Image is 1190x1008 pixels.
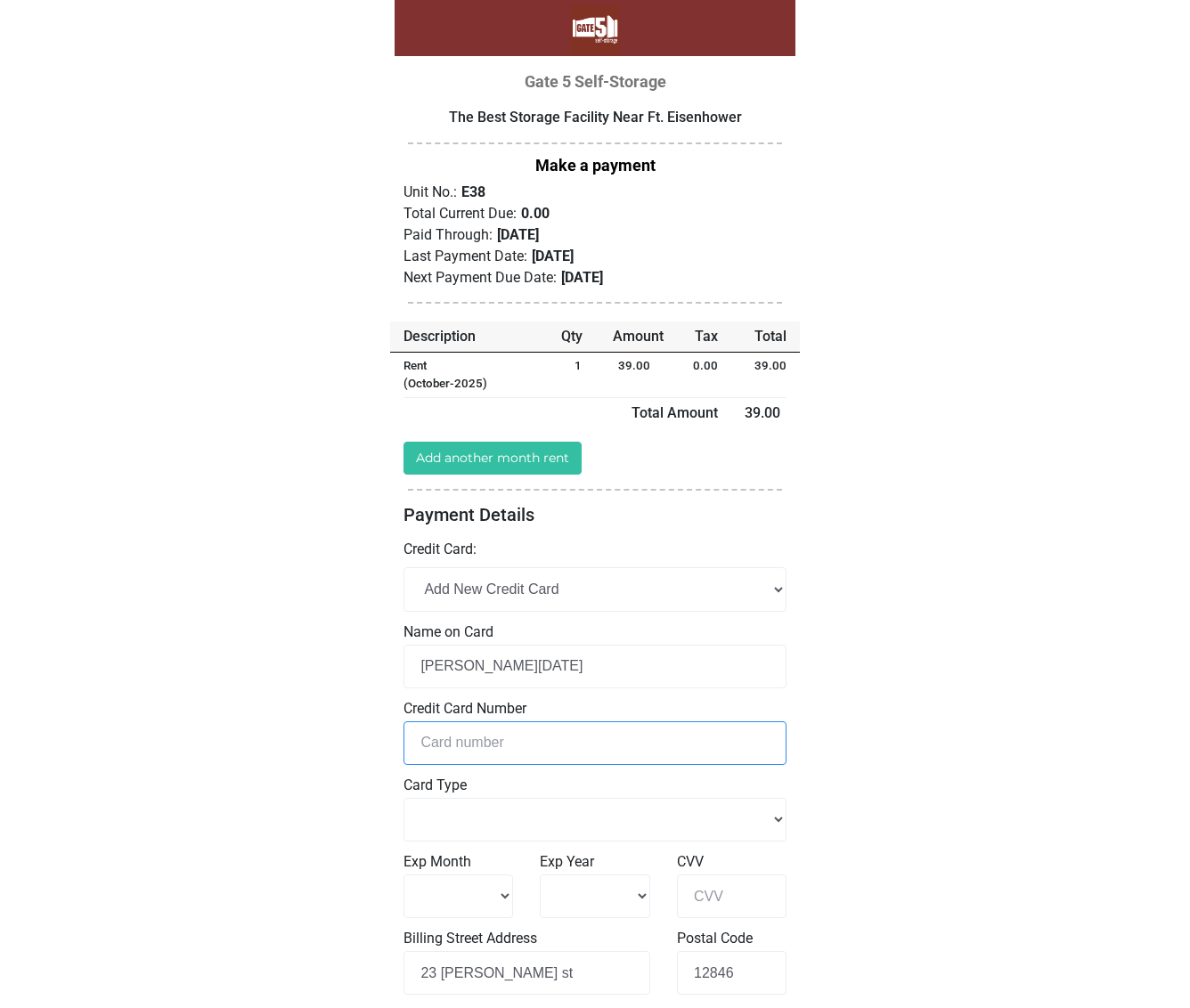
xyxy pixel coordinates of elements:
p: E38 [461,182,485,203]
div: 39.00 [595,357,664,393]
div: The Best Storage Facility Near Ft. Eisenhower [403,107,787,128]
div: Description [390,326,561,347]
div: 39.00 [731,357,800,393]
p: [DATE] [561,267,603,289]
p: Last Payment Date: [403,246,527,276]
label: Billing Street Address [403,928,650,949]
p: [DATE] [497,224,539,246]
label: Exp Year [540,851,649,873]
input: Name on card [403,645,787,688]
div: Amount [595,326,664,347]
label: Name on Card [403,622,787,643]
div: Make a payment [403,153,787,177]
p: [DATE] [532,246,574,267]
div: 1 [561,357,595,393]
label: Exp Month [403,851,513,873]
p: Paid Through: [403,224,493,255]
p: Next Payment Due Date: [403,267,557,297]
div: Rent (October-2025) [390,357,561,393]
label: Credit Card Number [403,698,787,719]
p: Unit No.: [403,182,457,212]
label: Credit Card: [403,539,477,560]
label: CVV [677,851,787,873]
input: Card number [403,721,787,765]
p: Total Current Due: [403,203,517,233]
div: Gate 5 Self-Storage [403,69,787,93]
div: Total [731,326,800,347]
h5: Payment Details [403,504,787,525]
p: 0.00 [521,203,550,224]
a: Add another month rent [403,442,582,475]
div: Qty [561,326,595,347]
div: Total Amount [390,402,731,424]
span: 39.00 [745,404,780,421]
img: 1727290478_R6ckxDmW4d.png [570,3,620,56]
div: 0.00 [664,357,732,393]
label: Card Type [403,775,787,796]
div: Tax [664,326,732,347]
label: Postal Code [677,928,787,949]
input: CVV [677,874,787,918]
